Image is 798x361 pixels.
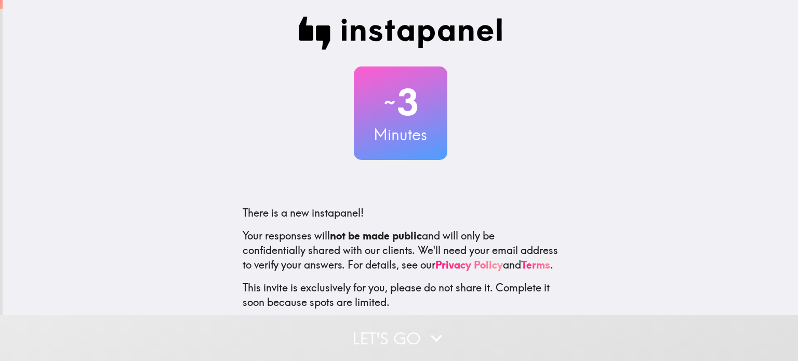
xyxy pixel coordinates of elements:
span: There is a new instapanel! [243,206,364,219]
a: Terms [521,258,550,271]
a: Privacy Policy [435,258,503,271]
h2: 3 [354,81,447,124]
img: Instapanel [299,17,502,50]
p: Your responses will and will only be confidentially shared with our clients. We'll need your emai... [243,229,558,272]
h3: Minutes [354,124,447,145]
p: This invite is exclusively for you, please do not share it. Complete it soon because spots are li... [243,280,558,310]
b: not be made public [330,229,422,242]
span: ~ [382,87,397,118]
